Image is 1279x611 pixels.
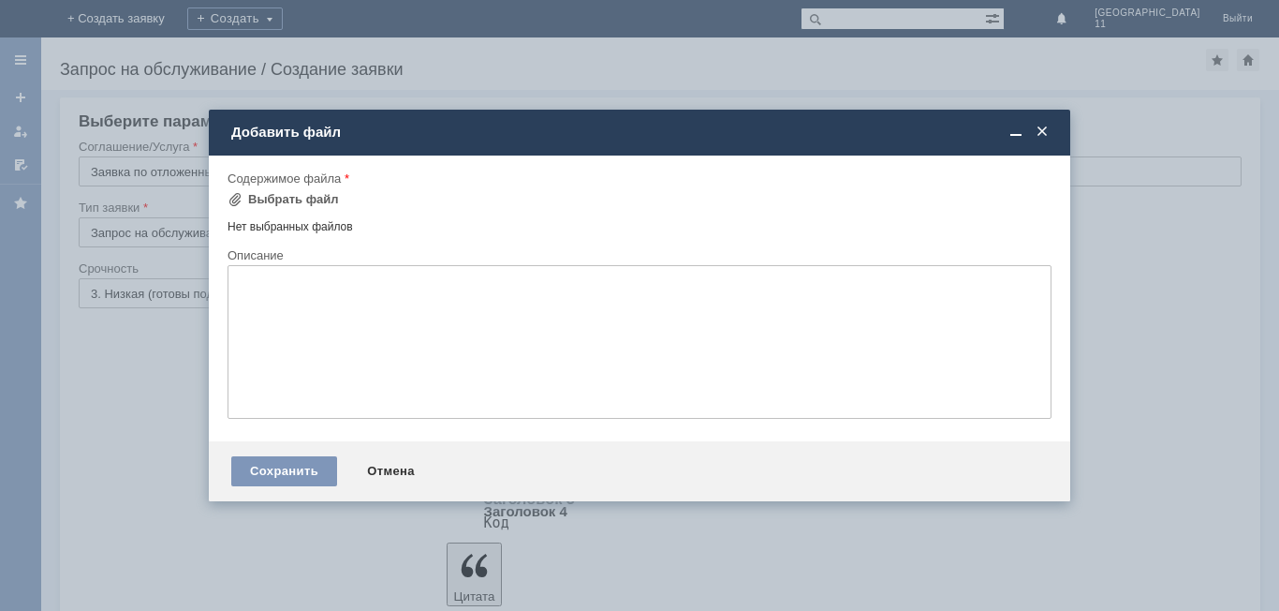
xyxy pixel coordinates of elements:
div: Описание [228,249,1048,261]
div: Содержимое файла [228,172,1048,185]
div: Добавить файл [231,124,1051,141]
span: Закрыть [1033,124,1051,141]
div: Выбрать файл [248,192,339,207]
div: Нет выбранных файлов [228,213,1051,234]
span: Свернуть (Ctrl + M) [1007,124,1025,141]
div: [PERSON_NAME]/Добрый вечер! Удалите пожалуйста отложенные чеки. [GEOGRAPHIC_DATA]. [7,7,273,52]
